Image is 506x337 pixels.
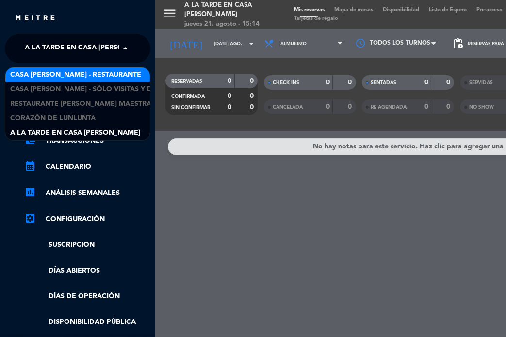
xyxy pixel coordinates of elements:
i: assessment [24,186,36,198]
i: calendar_month [24,160,36,172]
i: settings_applications [24,212,36,224]
span: Casa [PERSON_NAME] - SÓLO Visitas y Degustaciones [10,84,205,95]
span: A la tarde en Casa [PERSON_NAME] [25,38,155,59]
span: A la tarde en Casa [PERSON_NAME] [10,128,140,139]
a: calendar_monthCalendario [24,161,150,173]
a: account_balance_walletTransacciones [24,135,150,146]
span: Restaurante [PERSON_NAME] Maestra [10,98,151,110]
a: Días abiertos [24,265,150,276]
span: pending_actions [452,38,464,49]
a: Configuración [24,213,150,225]
span: Corazón de Lunlunta [10,113,96,124]
a: Días de Operación [24,291,150,302]
a: assessmentANÁLISIS SEMANALES [24,187,150,199]
img: MEITRE [15,15,56,22]
a: Suscripción [24,240,150,251]
a: Disponibilidad pública [24,317,150,328]
span: Casa [PERSON_NAME] - Restaurante [10,69,141,80]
